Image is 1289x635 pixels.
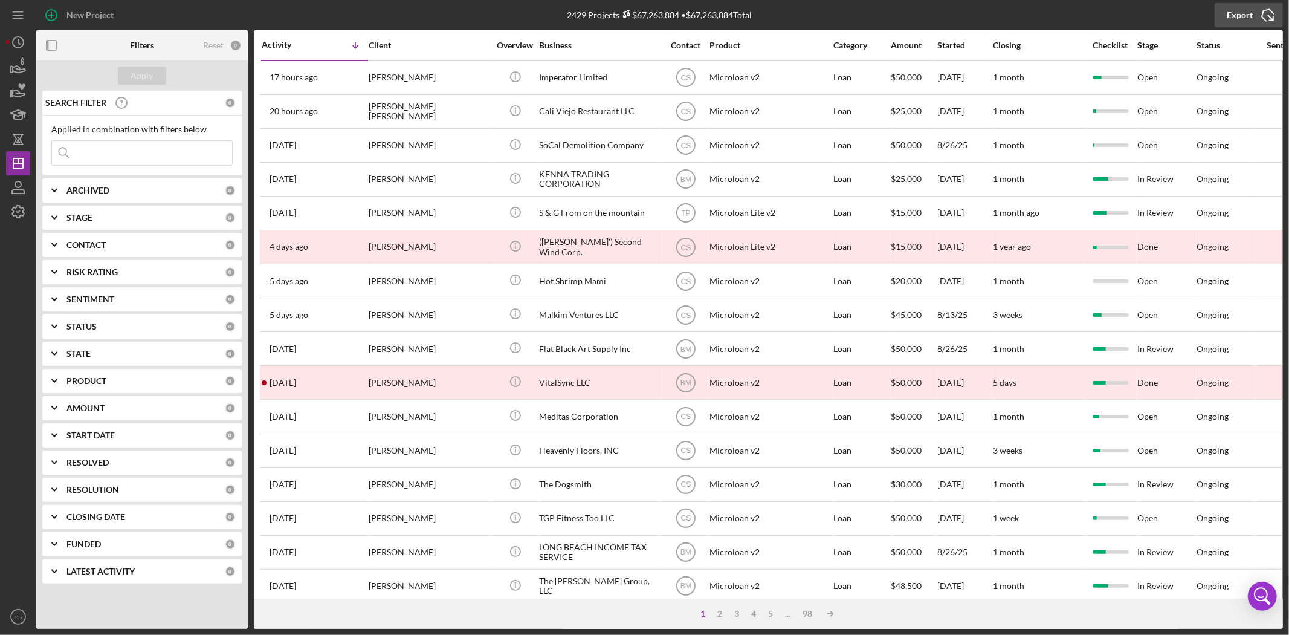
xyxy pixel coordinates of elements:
div: Microloan v2 [709,570,830,602]
b: ARCHIVED [66,186,109,195]
div: [PERSON_NAME] [369,503,489,535]
div: S & G From on the mountain [539,197,660,229]
div: 0 [225,348,236,359]
div: 8/26/25 [937,536,992,568]
div: SoCal Demolition Company [539,129,660,161]
time: 1 month [993,276,1024,286]
text: BM [680,175,691,184]
div: [PERSON_NAME] [369,299,489,331]
span: $45,000 [891,310,922,320]
div: 0 [225,267,236,278]
span: $50,000 [891,72,922,82]
div: [DATE] [937,265,992,297]
div: Loan [833,62,890,94]
div: KENNA TRADING CORPORATION [539,163,660,195]
div: 0 [225,97,236,108]
div: Malkim Ventures LLC [539,299,660,331]
div: Checklist [1085,41,1136,50]
time: 2025-08-28 16:58 [270,412,296,422]
div: Loan [833,366,890,399]
span: $50,000 [891,513,922,523]
button: New Project [36,3,126,27]
div: The Dogsmith [539,469,660,501]
text: CS [680,243,691,252]
div: Open [1137,299,1195,331]
button: Apply [118,67,166,85]
div: Loan [833,435,890,467]
div: 8/26/25 [937,129,992,161]
time: 1 month [993,581,1024,591]
div: Microloan v2 [709,435,830,467]
time: 2025-09-02 20:32 [270,140,296,150]
div: [DATE] [937,400,992,432]
span: $50,000 [891,547,922,557]
div: Loan [833,197,890,229]
time: 2025-08-29 16:01 [270,310,308,320]
button: Export [1215,3,1283,27]
time: 1 month [993,411,1024,422]
div: Cali Viejo Restaurant LLC [539,96,660,128]
b: AMOUNT [66,403,105,413]
div: LONG BEACH INCOME TAX SERVICE [539,536,660,568]
div: Done [1137,231,1195,263]
div: [PERSON_NAME] [369,129,489,161]
div: [PERSON_NAME] [369,400,489,432]
div: Loan [833,333,890,365]
time: 2025-08-27 22:26 [270,480,296,489]
div: 0 [225,321,236,332]
div: Open [1137,265,1195,297]
time: 2025-08-30 22:45 [270,242,308,252]
div: [DATE] [937,366,992,399]
div: 2 [711,609,728,619]
div: Loan [833,536,890,568]
span: $50,000 [891,140,922,150]
div: 2429 Projects • $67,263,884 Total [567,10,752,20]
time: 1 year ago [993,241,1031,252]
b: SEARCH FILTER [45,98,106,108]
div: Activity [262,40,315,50]
div: [PERSON_NAME] [369,231,489,263]
div: Microloan v2 [709,366,830,399]
b: SENTIMENT [66,295,114,304]
div: Ongoing [1197,208,1229,218]
b: LATEST ACTIVITY [66,567,135,576]
time: 1 month [993,344,1024,354]
time: 2025-09-02 14:37 [270,208,296,218]
b: STAGE [66,213,92,223]
div: Microloan Lite v2 [709,231,830,263]
div: In Review [1137,163,1195,195]
div: Ongoing [1197,310,1229,320]
div: Microloan Lite v2 [709,197,830,229]
div: 0 [225,294,236,305]
time: 1 month [993,479,1024,489]
div: [PERSON_NAME] [369,265,489,297]
div: Ongoing [1197,276,1229,286]
div: Ongoing [1197,174,1229,184]
div: 0 [225,512,236,523]
div: Closing [993,41,1084,50]
span: $50,000 [891,411,922,422]
time: 2025-08-27 20:10 [270,513,296,523]
text: BM [680,582,691,591]
time: 2025-09-02 20:27 [270,174,296,184]
div: [DATE] [937,231,992,263]
text: BM [680,379,691,387]
div: Microloan v2 [709,333,830,365]
b: FUNDED [66,539,101,549]
span: $25,000 [891,174,922,184]
div: 0 [225,403,236,414]
div: 0 [225,484,236,495]
b: RISK RATING [66,267,118,277]
div: Loan [833,299,890,331]
div: Export [1227,3,1253,27]
div: In Review [1137,333,1195,365]
div: [PERSON_NAME] [369,469,489,501]
div: Done [1137,366,1195,399]
div: Ongoing [1197,73,1229,82]
time: 1 month [993,140,1024,150]
time: 3 weeks [993,445,1022,455]
div: Microloan v2 [709,129,830,161]
button: CS [6,605,30,629]
div: The [PERSON_NAME] Group, LLC [539,570,660,602]
div: $67,263,884 [620,10,680,20]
